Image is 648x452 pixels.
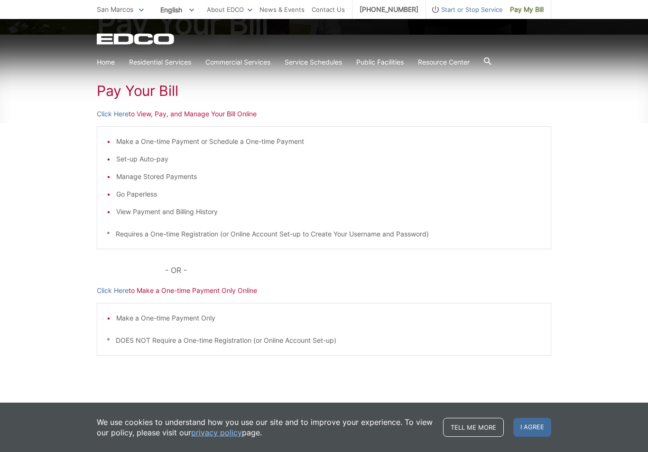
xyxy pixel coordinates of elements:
[116,136,541,147] li: Make a One-time Payment or Schedule a One-time Payment
[107,335,541,346] p: * DOES NOT Require a One-time Registration (or Online Account Set-up)
[97,57,115,67] a: Home
[153,2,201,18] span: English
[97,5,133,13] span: San Marcos
[116,313,541,323] li: Make a One-time Payment Only
[116,154,541,164] li: Set-up Auto-pay
[207,4,252,15] a: About EDCO
[116,207,541,217] li: View Payment and Billing History
[97,82,551,99] h1: Pay Your Bill
[97,285,551,296] p: to Make a One-time Payment Only Online
[285,57,342,67] a: Service Schedules
[205,57,270,67] a: Commercial Services
[107,229,541,239] p: * Requires a One-time Registration (or Online Account Set-up to Create Your Username and Password)
[356,57,404,67] a: Public Facilities
[97,417,434,438] p: We use cookies to understand how you use our site and to improve your experience. To view our pol...
[259,4,305,15] a: News & Events
[165,264,551,277] p: - OR -
[510,4,544,15] span: Pay My Bill
[312,4,345,15] a: Contact Us
[116,171,541,182] li: Manage Stored Payments
[513,418,551,437] span: I agree
[129,57,191,67] a: Residential Services
[97,109,551,119] p: to View, Pay, and Manage Your Bill Online
[97,109,129,119] a: Click Here
[97,285,129,296] a: Click Here
[97,33,176,45] a: EDCD logo. Return to the homepage.
[191,427,242,438] a: privacy policy
[418,57,470,67] a: Resource Center
[116,189,541,199] li: Go Paperless
[443,418,504,437] a: Tell me more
